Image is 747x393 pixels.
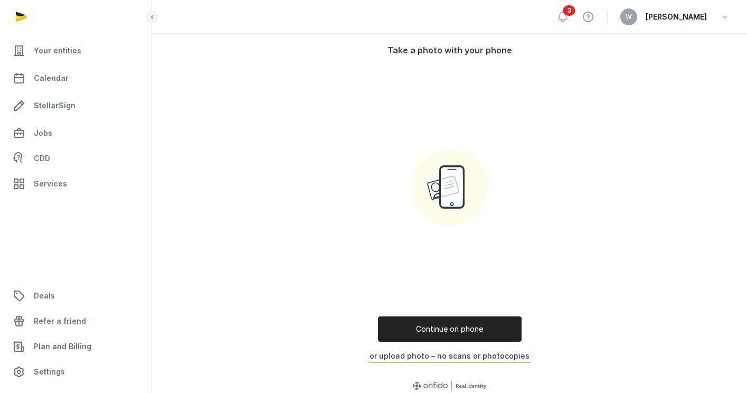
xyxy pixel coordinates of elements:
[8,148,143,169] a: CDD
[646,11,707,23] span: [PERSON_NAME]
[34,315,86,327] span: Refer a friend
[8,308,143,334] a: Refer a friend
[34,44,81,57] span: Your entities
[8,359,143,385] a: Settings
[557,270,747,393] iframe: Chat Widget
[378,316,522,342] button: Continue on phone
[8,120,143,146] a: Jobs
[34,289,55,302] span: Deals
[8,334,143,359] a: Plan and Billing
[34,127,52,139] span: Jobs
[368,349,531,363] button: or upload photo – no scans or photocopies
[34,177,67,190] span: Services
[563,5,575,16] span: 3
[626,14,632,20] span: W
[8,171,143,196] a: Services
[620,8,637,25] button: W
[8,93,143,118] a: StellarSign
[8,38,143,63] a: Your entities
[34,99,75,112] span: StellarSign
[8,283,143,308] a: Deals
[8,65,143,91] a: Calendar
[34,152,50,165] span: CDD
[332,44,568,57] h2: Take a photo with your phone
[34,340,91,353] span: Plan and Billing
[34,72,69,85] span: Calendar
[34,366,65,378] span: Settings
